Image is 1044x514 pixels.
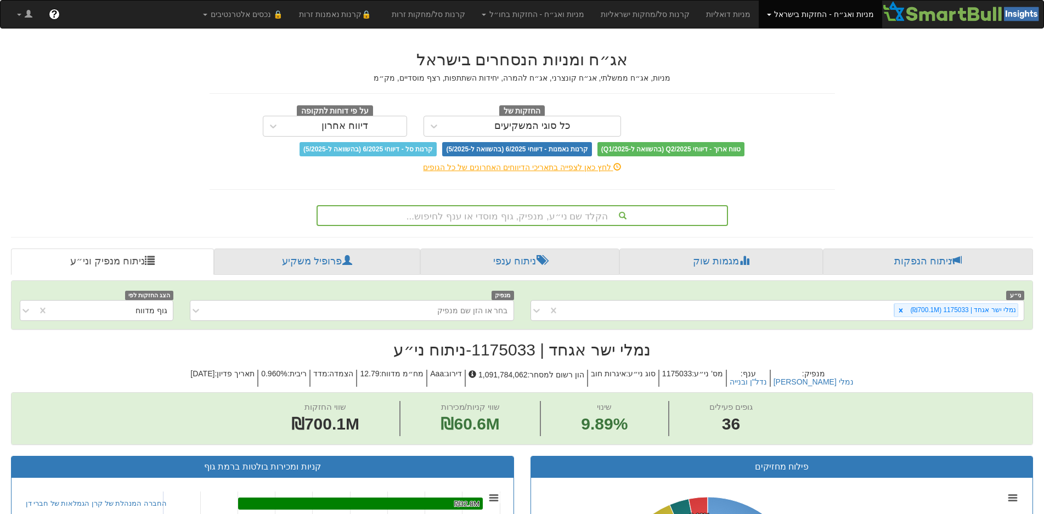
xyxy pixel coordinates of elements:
a: 🔒קרנות נאמנות זרות [291,1,384,28]
span: ני״ע [1006,291,1024,300]
h5: מח״מ מדווח : 12.79 [356,370,426,387]
a: ניתוח ענפי [420,248,619,275]
span: הצג החזקות לפי [125,291,173,300]
span: שינוי [597,402,612,411]
tspan: ₪32.8M [454,500,479,508]
span: גופים פעילים [709,402,753,411]
span: על פי דוחות לתקופה [297,105,373,117]
h5: הצמדה : מדד [309,370,357,387]
h5: דירוג : Aaa [426,370,465,387]
div: לחץ כאן לצפייה בתאריכי הדיווחים האחרונים של כל הגופים [201,162,843,173]
span: ₪700.1M [291,415,359,433]
div: הקלד שם ני״ע, מנפיק, גוף מוסדי או ענף לחיפוש... [318,206,727,225]
span: 9.89% [581,413,628,436]
h5: מס' ני״ע : 1175033 [658,370,726,387]
span: 36 [709,413,753,436]
h5: מניות, אג״ח ממשלתי, אג״ח קונצרני, אג״ח להמרה, יחידות השתתפות, רצף מוסדיים, מק״מ [210,74,835,82]
span: שווי קניות/מכירות [441,402,500,411]
h2: אג״ח ומניות הנסחרים בישראל [210,50,835,69]
a: ? [41,1,68,28]
h5: סוג ני״ע : איגרות חוב [587,370,658,387]
div: דיווח אחרון [321,121,368,132]
h5: הון רשום למסחר : 1,091,784,062 [465,370,587,387]
div: גוף מדווח [136,305,167,316]
span: קרנות סל - דיווחי 6/2025 (בהשוואה ל-5/2025) [300,142,437,156]
h5: ריבית : 0.960% [257,370,309,387]
h3: קניות ומכירות בולטות ברמת גוף [20,462,505,472]
a: קרנות סל/מחקות זרות [383,1,473,28]
a: ניתוח הנפקות [823,248,1033,275]
span: ? [51,9,57,20]
a: מניות דואליות [698,1,759,28]
h5: תאריך פדיון : [DATE] [188,370,257,387]
button: נדל"ן ובנייה [730,378,767,386]
a: ניתוח מנפיק וני״ע [11,248,214,275]
a: 🔒 נכסים אלטרנטיבים [195,1,291,28]
span: שווי החזקות [304,402,346,411]
span: מנפיק [492,291,514,300]
h5: מנפיק : [770,370,856,387]
a: מגמות שוק [619,248,823,275]
a: מניות ואג״ח - החזקות בחו״ל [473,1,592,28]
a: קרנות סל/מחקות ישראליות [592,1,698,28]
span: קרנות נאמנות - דיווחי 6/2025 (בהשוואה ל-5/2025) [442,142,591,156]
h2: נמלי ישר אגחד | 1175033 - ניתוח ני״ע [11,341,1033,359]
a: מניות ואג״ח - החזקות בישראל [759,1,882,28]
a: פרופיל משקיע [214,248,420,275]
div: נמלי ישר אגחד | 1175033 (₪700.1M) [907,304,1018,317]
h5: ענף : [726,370,770,387]
button: נמלי [PERSON_NAME] [774,378,854,386]
a: החברה המנהלת של קרן הגמלאות של חברי דן [26,499,167,507]
div: כל סוגי המשקיעים [494,121,571,132]
span: טווח ארוך - דיווחי Q2/2025 (בהשוואה ל-Q1/2025) [597,142,744,156]
h3: פילוח מחזיקים [539,462,1025,472]
div: בחר או הזן שם מנפיק [437,305,508,316]
span: החזקות של [499,105,545,117]
img: Smartbull [882,1,1043,22]
span: ₪60.6M [441,415,499,433]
